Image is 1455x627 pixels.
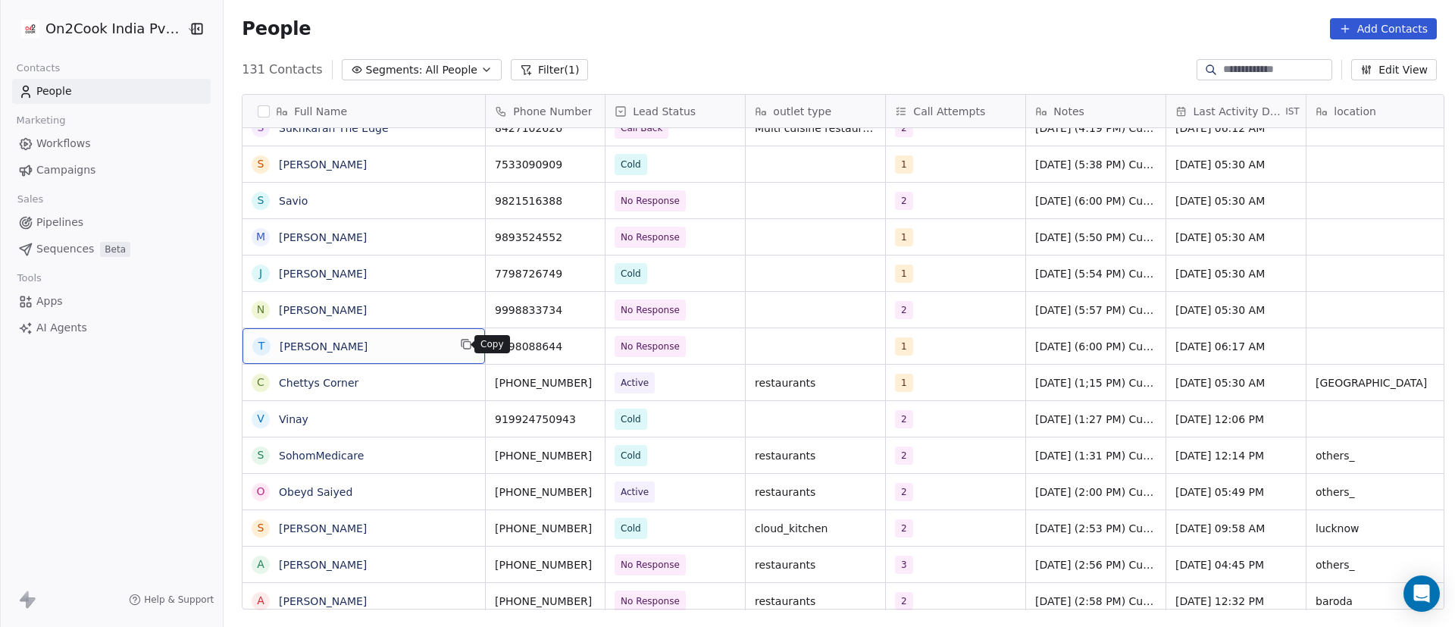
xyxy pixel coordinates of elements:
span: cloud_kitchen [755,521,876,536]
div: Lead Status [605,95,745,127]
a: Help & Support [129,594,214,606]
button: Filter(1) [511,59,589,80]
span: Sequences [36,241,94,257]
a: [PERSON_NAME] [279,559,367,571]
span: Apps [36,293,63,309]
a: AI Agents [12,315,211,340]
a: Chettys Corner [279,377,358,389]
p: Copy [480,338,504,350]
a: [PERSON_NAME] [279,304,367,316]
div: M [256,229,265,245]
span: [DATE] (6:00 PM) Customer didn't pickup call. Whatsapp message send. [DATE] (5:45 PM) Customer in... [1035,193,1156,208]
div: J [259,265,262,281]
div: S [258,156,264,172]
a: [PERSON_NAME] [279,158,367,171]
a: [PERSON_NAME] [280,340,368,353]
span: 9893524552 [495,230,596,245]
span: [DATE] 12:14 PM [1175,448,1297,463]
a: Workflows [12,131,211,156]
span: 2 [895,483,913,501]
a: Pipelines [12,210,211,235]
span: Multi cuisine restaurant [755,121,876,136]
span: People [242,17,311,40]
a: [PERSON_NAME] [279,595,367,607]
span: Active [621,375,649,390]
span: 2 [895,592,913,610]
a: [PERSON_NAME] [279,522,367,535]
span: Pipelines [36,215,83,230]
span: Workflows [36,136,91,152]
span: [DATE] 12:32 PM [1175,594,1297,609]
span: Lead Status [633,104,696,119]
span: baroda [1316,594,1437,609]
span: 7533090909 [495,157,596,172]
span: People [36,83,72,99]
span: Last Activity Date [1194,104,1283,119]
span: [PHONE_NUMBER] [495,594,596,609]
span: restaurants [755,557,876,572]
span: [DATE] 12:06 PM [1175,412,1297,427]
div: V [258,411,265,427]
span: 2 [895,301,913,319]
span: [PHONE_NUMBER] [495,557,596,572]
span: 9821516388 [495,193,596,208]
span: Cold [621,412,641,427]
span: Full Name [294,104,347,119]
div: Last Activity DateIST [1166,95,1306,127]
span: No Response [621,193,680,208]
a: People [12,79,211,104]
span: [DATE] 06:17 AM [1175,339,1297,354]
button: Edit View [1351,59,1437,80]
span: [DATE] (5:54 PM) Customer number is out of service. [1035,266,1156,281]
span: lucknow [1316,521,1437,536]
span: AI Agents [36,320,87,336]
span: 3 [895,556,913,574]
span: [DATE] (2:00 PM) Customer wish to visit for onsite demo with his partner next week for his upcomi... [1035,484,1156,500]
div: S [258,447,264,463]
span: All People [426,62,477,78]
span: Cold [621,157,641,172]
div: Full Name [242,95,485,127]
a: Campaigns [12,158,211,183]
div: a [258,593,265,609]
span: [DATE] (5:38 PM) Customer was working for a startup company that shut down and not interested any... [1035,157,1156,172]
span: [DATE] (1:27 PM) Customer not interested in device as he believes its not the best suite for typi... [1035,412,1156,427]
button: On2Cook India Pvt. Ltd. [18,16,177,42]
span: [PHONE_NUMBER] [495,448,596,463]
span: Help & Support [144,594,214,606]
span: No Response [621,230,680,245]
div: S [258,520,264,536]
span: No Response [621,339,680,354]
span: 131 Contacts [242,61,322,79]
span: [DATE] 05:30 AM [1175,193,1297,208]
span: 2 [895,192,913,210]
span: [GEOGRAPHIC_DATA] [1316,375,1437,390]
span: 1 [895,337,913,356]
button: Add Contacts [1330,18,1437,39]
span: Tools [11,267,48,290]
span: Notes [1053,104,1084,119]
span: restaurants [755,594,876,609]
a: Apps [12,289,211,314]
a: SequencesBeta [12,237,211,262]
div: Call Attempts [886,95,1025,127]
span: 9998833734 [495,303,596,318]
span: [DATE] 09:58 AM [1175,521,1297,536]
span: Cold [621,266,641,281]
span: [DATE] 05:30 AM [1175,303,1297,318]
div: Notes [1026,95,1166,127]
div: Open Intercom Messenger [1403,575,1440,612]
span: No Response [621,557,680,572]
span: Phone Number [513,104,592,119]
span: [PHONE_NUMBER] [495,521,596,536]
span: [DATE] (1:31 PM) Customer is planning to start restaurant in next 6-7 months. 5-6 (11:45) Client ... [1035,448,1156,463]
span: Active [621,484,649,500]
a: Obeyd Saiyed [279,486,352,498]
span: [DATE] 04:45 PM [1175,557,1297,572]
div: T [258,338,265,354]
div: grid [242,128,486,610]
span: 1 [895,265,913,283]
span: 9898088644 [495,339,596,354]
a: Vinay [279,413,308,425]
span: [DATE] (6:00 PM) Customer didn't pickup call. Whatsapp message send. 16-07 (11:47) Client is not ... [1035,339,1156,354]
